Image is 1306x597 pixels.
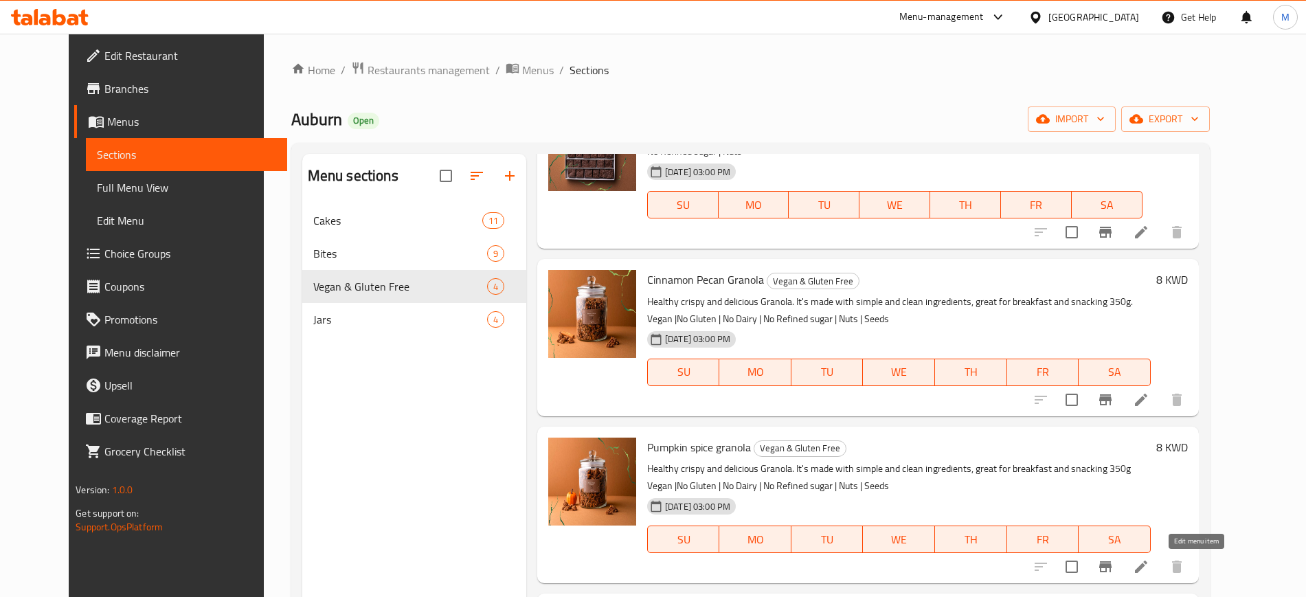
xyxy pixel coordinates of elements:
span: Branches [104,80,275,97]
span: [DATE] 03:00 PM [660,500,736,513]
nav: Menu sections [302,199,526,341]
span: SU [653,530,714,550]
button: SU [647,359,719,386]
span: FR [1013,362,1074,382]
span: WE [868,362,930,382]
span: Menus [522,62,554,78]
span: [DATE] 03:00 PM [660,166,736,179]
span: TH [941,530,1002,550]
button: TU [791,526,864,553]
div: items [487,278,504,295]
span: TH [941,362,1002,382]
li: / [559,62,564,78]
span: FR [1013,530,1074,550]
button: FR [1001,191,1072,218]
span: Choice Groups [104,245,275,262]
button: delete [1160,216,1193,249]
span: TU [797,530,858,550]
button: WE [863,526,935,553]
button: SA [1072,191,1142,218]
button: delete [1160,550,1193,583]
span: Vegan & Gluten Free [313,278,487,295]
span: SA [1084,530,1145,550]
button: MO [719,526,791,553]
span: Grocery Checklist [104,443,275,460]
button: TH [930,191,1001,218]
div: [GEOGRAPHIC_DATA] [1048,10,1139,25]
div: Jars4 [302,303,526,336]
a: Menus [74,105,286,138]
span: Cakes [313,212,482,229]
button: TU [791,359,864,386]
span: import [1039,111,1105,128]
span: 9 [488,247,504,260]
nav: breadcrumb [291,61,1210,79]
span: Select to update [1057,385,1086,414]
a: Coverage Report [74,402,286,435]
button: FR [1007,526,1079,553]
span: Sections [97,146,275,163]
span: Coverage Report [104,410,275,427]
span: Edit Menu [97,212,275,229]
a: Edit Menu [86,204,286,237]
a: Edit menu item [1133,392,1149,408]
button: WE [863,359,935,386]
button: TH [935,526,1007,553]
a: Edit Restaurant [74,39,286,72]
span: Vegan & Gluten Free [754,440,846,456]
button: SA [1079,359,1151,386]
span: [DATE] 03:00 PM [660,333,736,346]
li: / [341,62,346,78]
div: items [482,212,504,229]
button: FR [1007,359,1079,386]
button: MO [719,359,791,386]
span: Menu disclaimer [104,344,275,361]
button: SU [647,191,719,218]
span: Select to update [1057,218,1086,247]
div: Open [348,113,379,129]
div: Menu-management [899,9,984,25]
span: MO [724,195,784,215]
span: Select all sections [431,161,460,190]
button: Add section [493,159,526,192]
h2: Menu sections [308,166,398,186]
span: Vegan & Gluten Free [767,273,859,289]
span: Select to update [1057,552,1086,581]
button: MO [719,191,789,218]
a: Upsell [74,369,286,402]
a: Edit menu item [1133,224,1149,240]
div: Bites [313,245,487,262]
span: 11 [483,214,504,227]
a: Restaurants management [351,61,490,79]
div: Cakes11 [302,204,526,237]
button: WE [859,191,930,218]
span: Auburn [291,104,342,135]
li: / [495,62,500,78]
button: delete [1160,383,1193,416]
button: import [1028,106,1116,132]
a: Branches [74,72,286,105]
a: Support.OpsPlatform [76,518,163,536]
span: Upsell [104,377,275,394]
span: M [1281,10,1290,25]
button: Branch-specific-item [1089,216,1122,249]
a: Coupons [74,270,286,303]
a: Home [291,62,335,78]
button: export [1121,106,1210,132]
a: Choice Groups [74,237,286,270]
span: Menus [107,113,275,130]
span: Coupons [104,278,275,295]
span: 4 [488,313,504,326]
button: Branch-specific-item [1089,550,1122,583]
span: Jars [313,311,487,328]
a: Menus [506,61,554,79]
span: SU [653,195,713,215]
div: Vegan & Gluten Free [767,273,859,289]
a: Promotions [74,303,286,336]
span: SU [653,362,714,382]
a: Menu disclaimer [74,336,286,369]
div: Vegan & Gluten Free4 [302,270,526,303]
